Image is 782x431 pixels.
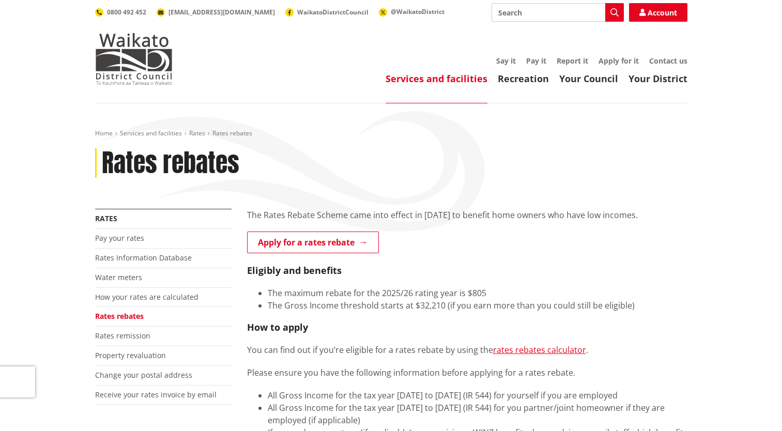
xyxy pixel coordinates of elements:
[212,129,252,137] span: Rates rebates
[247,321,308,333] strong: How to apply
[102,148,239,178] h1: Rates rebates
[95,370,192,380] a: Change your postal address
[493,344,586,356] a: rates rebates calculator
[268,299,687,312] li: The Gross Income threshold starts at $32,210 (if you earn more than you could still be eligible)
[120,129,182,137] a: Services and facilities
[157,8,275,17] a: [EMAIL_ADDRESS][DOMAIN_NAME]
[247,232,379,253] a: Apply for a rates rebate
[268,287,687,299] li: The maximum rebate for the 2025/26 rating year is $805
[95,311,144,321] a: Rates rebates
[95,272,142,282] a: Water meters
[95,33,173,85] img: Waikato District Council - Te Kaunihera aa Takiwaa o Waikato
[391,7,444,16] span: @WaikatoDistrict
[189,129,205,137] a: Rates
[107,8,146,17] span: 0800 492 452
[95,8,146,17] a: 0800 492 452
[247,344,687,356] p: You can find out if you’re eligible for a rates rebate by using the .
[95,233,144,243] a: Pay your rates
[559,72,618,85] a: Your Council
[168,8,275,17] span: [EMAIL_ADDRESS][DOMAIN_NAME]
[95,350,166,360] a: Property revaluation
[95,390,217,399] a: Receive your rates invoice by email
[498,72,549,85] a: Recreation
[297,8,369,17] span: WaikatoDistrictCouncil
[247,209,687,221] p: The Rates Rebate Scheme came into effect in [DATE] to benefit home owners who have low incomes.
[95,331,150,341] a: Rates remission
[95,129,687,138] nav: breadcrumb
[95,129,113,137] a: Home
[285,8,369,17] a: WaikatoDistrictCouncil
[599,56,639,66] a: Apply for it
[557,56,588,66] a: Report it
[379,7,444,16] a: @WaikatoDistrict
[649,56,687,66] a: Contact us
[629,3,687,22] a: Account
[268,389,687,402] li: All Gross Income for the tax year [DATE] to [DATE] (IR 544) for yourself if you are employed
[247,366,687,379] p: Please ensure you have the following information before applying for a rates rebate.
[268,402,687,426] li: All Gross Income for the tax year [DATE] to [DATE] (IR 544) for you partner/joint homeowner if th...
[628,72,687,85] a: Your District
[95,292,198,302] a: How your rates are calculated
[247,264,342,276] strong: Eligibly and benefits
[526,56,546,66] a: Pay it
[492,3,624,22] input: Search input
[95,253,192,263] a: Rates Information Database
[95,213,117,223] a: Rates
[496,56,516,66] a: Say it
[386,72,487,85] a: Services and facilities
